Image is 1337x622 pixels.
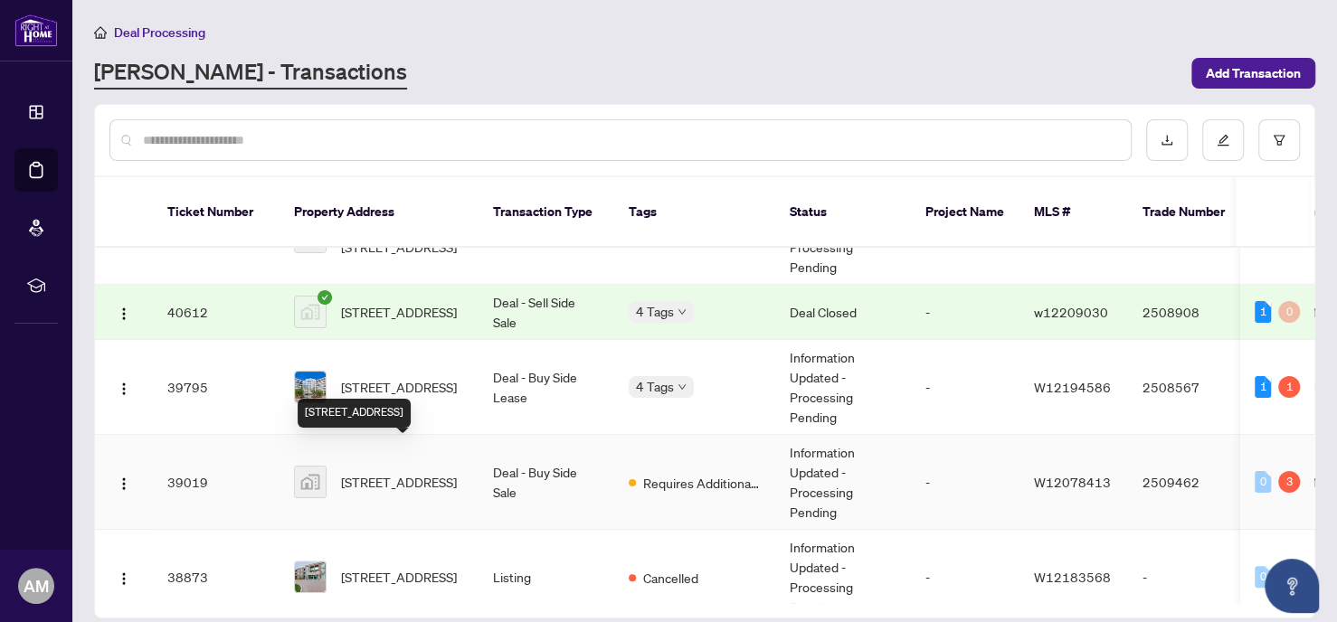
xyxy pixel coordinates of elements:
[1273,134,1285,146] span: filter
[117,571,131,586] img: Logo
[678,382,687,391] span: down
[1146,119,1188,161] button: download
[341,302,457,322] span: [STREET_ADDRESS]
[643,473,761,493] span: Requires Additional Docs
[109,297,138,326] button: Logo
[295,561,326,592] img: thumbnail-img
[280,177,479,248] th: Property Address
[1278,301,1300,323] div: 0
[341,377,457,397] span: [STREET_ADDRESS]
[109,467,138,496] button: Logo
[1161,134,1173,146] span: download
[1034,304,1108,320] span: w12209030
[1258,119,1300,161] button: filter
[1019,177,1128,248] th: MLS #
[1255,301,1271,323] div: 1
[479,177,614,248] th: Transaction Type
[295,466,326,497] img: thumbnail-img
[117,476,131,491] img: Logo
[1034,569,1111,585] span: W12183568
[636,301,674,322] span: 4 Tags
[117,306,131,321] img: Logo
[1278,471,1300,493] div: 3
[1034,474,1111,490] span: W12078413
[153,435,280,530] td: 39019
[109,372,138,401] button: Logo
[295,297,326,327] img: thumbnail-img
[479,285,614,340] td: Deal - Sell Side Sale
[1265,559,1319,613] button: Open asap
[775,435,911,530] td: Information Updated - Processing Pending
[911,340,1019,435] td: -
[614,177,775,248] th: Tags
[318,290,332,305] span: check-circle
[1255,566,1271,588] div: 0
[153,340,280,435] td: 39795
[1128,177,1255,248] th: Trade Number
[1191,58,1315,89] button: Add Transaction
[1034,379,1111,395] span: W12194586
[1255,376,1271,398] div: 1
[1217,134,1229,146] span: edit
[1128,435,1255,530] td: 2509462
[678,307,687,316] span: down
[24,573,49,598] span: AM
[643,568,698,588] span: Cancelled
[911,177,1019,248] th: Project Name
[341,472,457,492] span: [STREET_ADDRESS]
[14,14,58,47] img: logo
[1278,376,1300,398] div: 1
[1255,471,1271,493] div: 0
[1202,119,1244,161] button: edit
[295,372,326,402] img: thumbnail-img
[479,340,614,435] td: Deal - Buy Side Lease
[1128,340,1255,435] td: 2508567
[775,177,911,248] th: Status
[479,435,614,530] td: Deal - Buy Side Sale
[114,24,205,41] span: Deal Processing
[1128,285,1255,340] td: 2508908
[153,177,280,248] th: Ticket Number
[94,26,107,39] span: home
[341,567,457,587] span: [STREET_ADDRESS]
[911,435,1019,530] td: -
[94,57,407,90] a: [PERSON_NAME] - Transactions
[911,285,1019,340] td: -
[117,382,131,396] img: Logo
[775,340,911,435] td: Information Updated - Processing Pending
[298,399,411,428] div: [STREET_ADDRESS]
[109,562,138,591] button: Logo
[636,376,674,397] span: 4 Tags
[1206,59,1301,88] span: Add Transaction
[775,285,911,340] td: Deal Closed
[153,285,280,340] td: 40612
